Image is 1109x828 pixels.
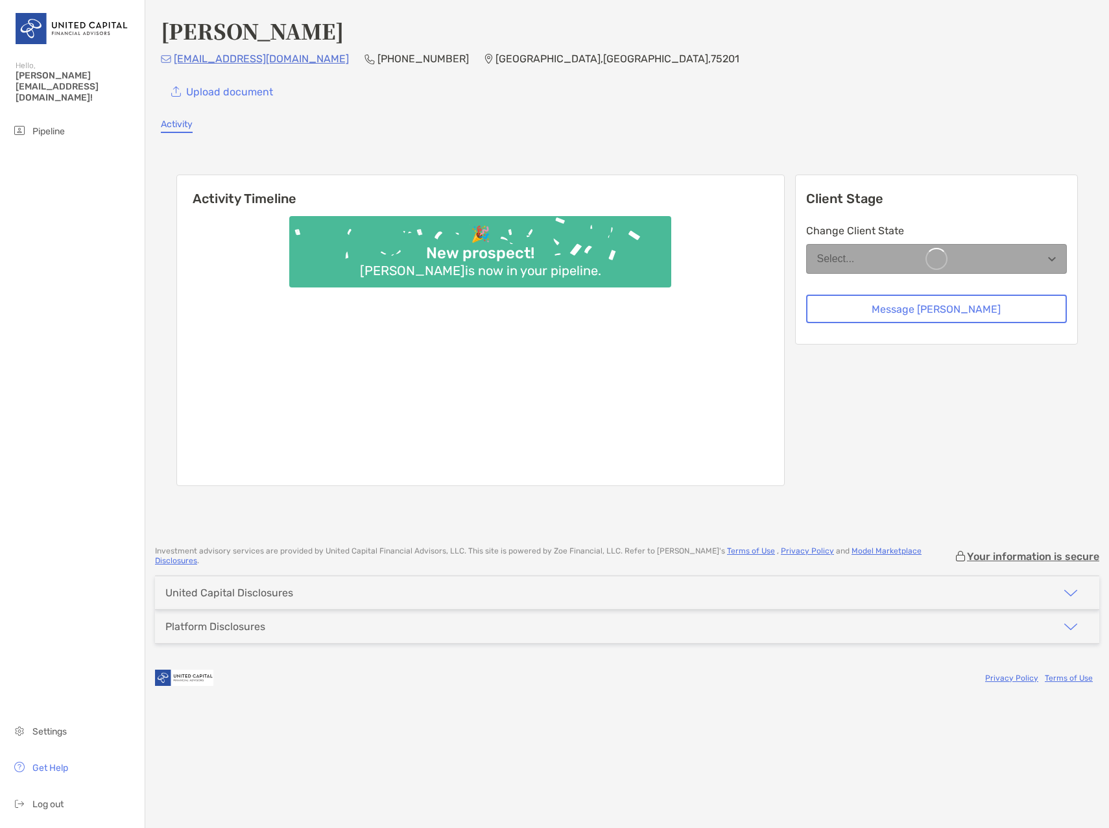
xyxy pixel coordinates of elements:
[171,86,181,97] img: button icon
[495,51,739,67] p: [GEOGRAPHIC_DATA] , [GEOGRAPHIC_DATA] , 75201
[377,51,469,67] p: [PHONE_NUMBER]
[32,762,68,773] span: Get Help
[12,723,27,738] img: settings icon
[155,546,954,566] p: Investment advisory services are provided by United Capital Financial Advisors, LLC . This site i...
[155,663,213,692] img: company logo
[484,54,493,64] img: Location Icon
[16,70,137,103] span: [PERSON_NAME][EMAIL_ADDRESS][DOMAIN_NAME]!
[967,550,1099,563] p: Your information is secure
[289,216,671,276] img: Confetti
[364,54,375,64] img: Phone Icon
[421,244,540,263] div: New prospect!
[1063,619,1079,635] img: icon arrow
[165,620,265,633] div: Platform Disclosures
[32,726,67,737] span: Settings
[12,123,27,138] img: pipeline icon
[12,759,27,775] img: get-help icon
[155,546,922,565] a: Model Marketplace Disclosures
[177,175,784,206] h6: Activity Timeline
[161,119,193,133] a: Activity
[32,799,64,810] span: Log out
[1045,674,1093,683] a: Terms of Use
[781,546,834,555] a: Privacy Policy
[727,546,775,555] a: Terms of Use
[806,295,1067,323] button: Message [PERSON_NAME]
[16,5,129,52] img: United Capital Logo
[161,77,283,106] a: Upload document
[32,126,65,137] span: Pipeline
[161,16,344,45] h4: [PERSON_NAME]
[466,225,495,244] div: 🎉
[161,55,171,63] img: Email Icon
[12,796,27,811] img: logout icon
[806,223,1067,239] p: Change Client State
[174,51,349,67] p: [EMAIL_ADDRESS][DOMAIN_NAME]
[1063,585,1079,601] img: icon arrow
[985,674,1038,683] a: Privacy Policy
[355,263,606,278] div: [PERSON_NAME] is now in your pipeline.
[806,191,1067,207] p: Client Stage
[165,587,293,599] div: United Capital Disclosures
